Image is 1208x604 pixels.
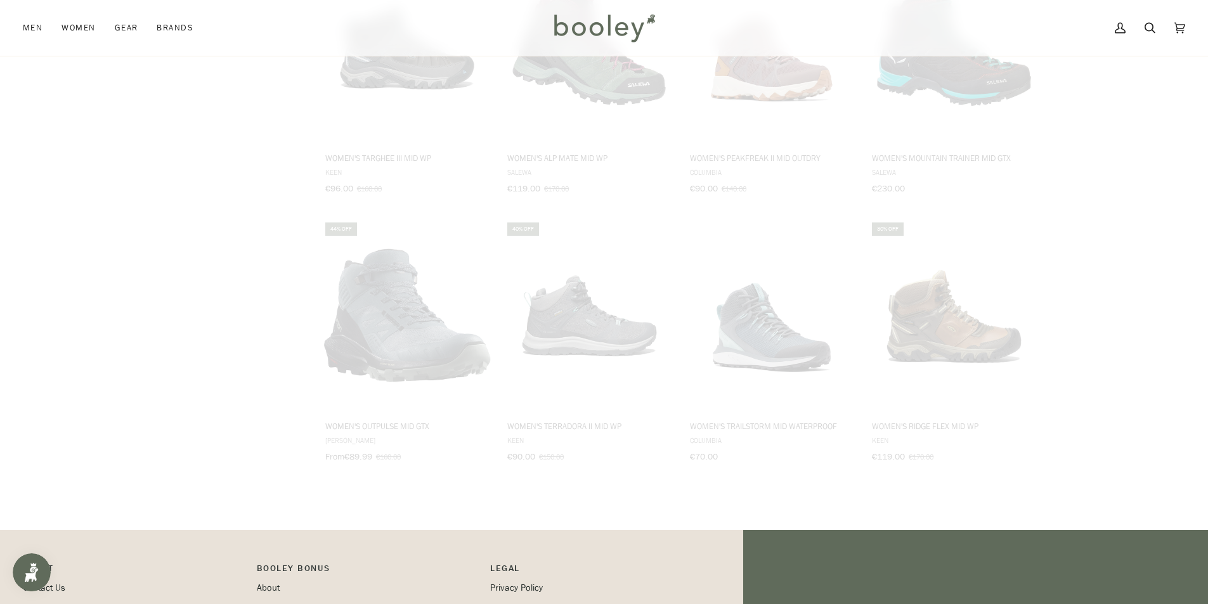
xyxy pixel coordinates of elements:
[257,562,478,581] p: Booley Bonus
[157,22,193,34] span: Brands
[490,562,711,581] p: Pipeline_Footer Sub
[490,582,543,594] a: Privacy Policy
[23,22,42,34] span: Men
[549,10,659,46] img: Booley
[13,553,51,591] iframe: Button to open loyalty program pop-up
[62,22,95,34] span: Women
[257,582,280,594] a: About
[115,22,138,34] span: Gear
[23,562,244,581] p: Pipeline_Footer Main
